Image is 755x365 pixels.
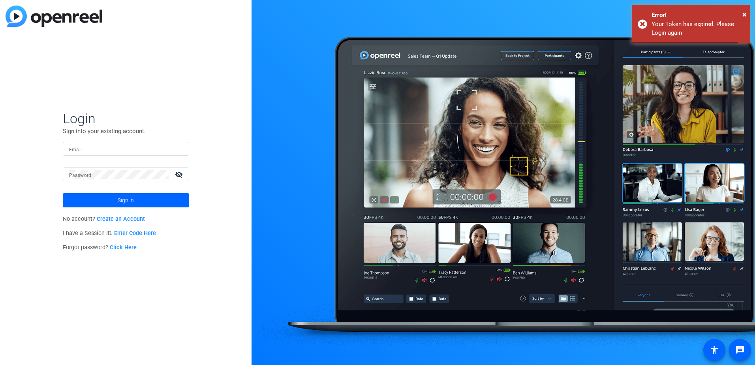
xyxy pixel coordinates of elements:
[63,127,189,135] p: Sign into your existing account.
[742,9,747,19] span: ×
[63,110,189,127] span: Login
[710,345,719,355] mat-icon: accessibility
[63,244,137,251] span: Forgot password?
[6,6,102,27] img: blue-gradient.svg
[170,169,189,180] mat-icon: visibility_off
[652,11,744,20] div: Error!
[63,216,145,222] span: No account?
[652,20,744,38] div: Your Token has expired. Please Login again
[69,147,82,152] mat-label: Email
[118,190,134,210] span: Sign in
[97,216,145,222] a: Create an Account
[735,345,745,355] mat-icon: message
[110,244,137,251] a: Click Here
[63,193,189,207] button: Sign in
[69,173,92,178] mat-label: Password
[742,8,747,20] button: Close
[69,144,183,154] input: Enter Email Address
[114,230,156,237] a: Enter Code Here
[63,230,156,237] span: I have a Session ID.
